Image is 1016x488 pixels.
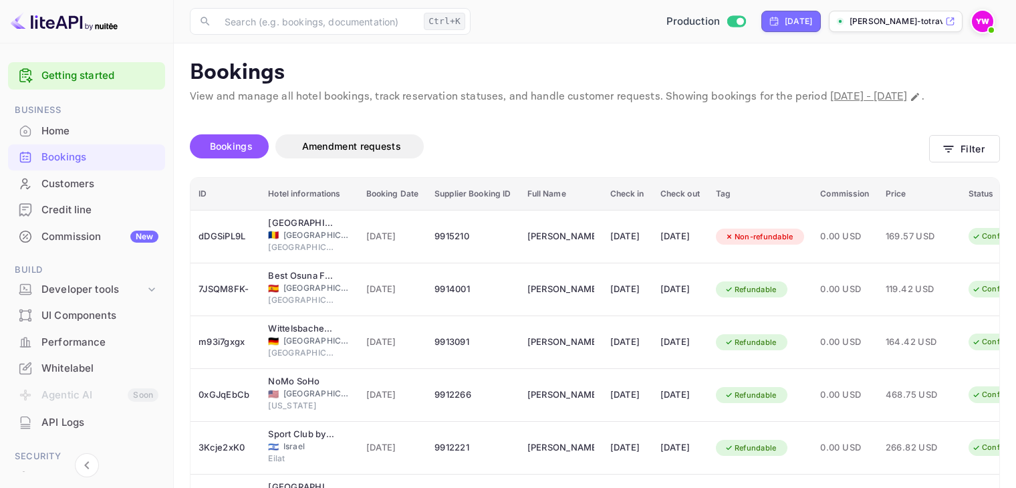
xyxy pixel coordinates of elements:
span: Romania [268,231,279,239]
div: Whitelabel [41,361,158,376]
div: Team management [41,469,158,485]
th: Supplier Booking ID [426,178,519,211]
a: Whitelabel [8,356,165,380]
a: API Logs [8,410,165,435]
th: Hotel informations [260,178,358,211]
span: 0.00 USD [820,229,869,244]
div: API Logs [8,410,165,436]
span: [GEOGRAPHIC_DATA] [283,229,350,241]
span: [GEOGRAPHIC_DATA] [268,347,335,359]
div: 0xGJqEbCb [199,384,252,406]
div: 9915210 [434,226,511,247]
div: Refundable [716,281,785,298]
div: Customers [8,171,165,197]
span: Israel [268,443,279,451]
span: [GEOGRAPHIC_DATA] [283,335,350,347]
div: [DATE] [660,279,700,300]
div: Home [41,124,158,139]
a: Getting started [41,68,158,84]
div: account-settings tabs [190,134,929,158]
div: MOTI LEVY [527,437,594,459]
div: Non-refundable [716,229,802,245]
span: [DATE] [366,229,419,244]
span: [GEOGRAPHIC_DATA] [283,388,350,400]
span: Bookings [210,140,253,152]
div: [DATE] [660,437,700,459]
div: [DATE] [785,15,812,27]
th: Commission [812,178,877,211]
span: Security [8,449,165,464]
th: Tag [708,178,813,211]
p: [PERSON_NAME]-totravel... [850,15,942,27]
span: [DATE] [366,388,419,402]
div: BENJAMIN BUENO [527,226,594,247]
div: Switch to Sandbox mode [661,14,751,29]
div: ALMOG KABIR [527,384,594,406]
div: New [130,231,158,243]
th: Booking Date [358,178,427,211]
a: Customers [8,171,165,196]
span: Germany [268,337,279,346]
span: 164.42 USD [886,335,952,350]
span: [GEOGRAPHIC_DATA] [268,294,335,306]
div: [DATE] [610,279,644,300]
div: Home [8,118,165,144]
span: 0.00 USD [820,388,869,402]
th: Check out [652,178,708,211]
img: Yahav Winkler [972,11,993,32]
div: [DATE] [660,226,700,247]
div: LIOR GUTGARTS [527,279,594,300]
button: Filter [929,135,1000,162]
span: Israel [283,441,350,453]
div: Performance [8,330,165,356]
div: Ramada Plaza by Wyndham Bucharest Convention Center [268,217,335,230]
span: Spain [268,284,279,293]
a: Bookings [8,144,165,169]
div: 9912266 [434,384,511,406]
div: Bookings [41,150,158,165]
div: Best Osuna Feria Madrid [268,269,335,283]
div: MINO DAMONI [527,332,594,353]
button: Collapse navigation [75,453,99,477]
div: m93i7gxgx [199,332,252,353]
th: Full Name [519,178,602,211]
span: [GEOGRAPHIC_DATA] [283,282,350,294]
div: Developer tools [41,282,145,297]
span: 0.00 USD [820,282,869,297]
div: 9914001 [434,279,511,300]
div: [DATE] [610,384,644,406]
span: [DATE] [366,335,419,350]
span: [DATE] - [DATE] [830,90,907,104]
div: Ctrl+K [424,13,465,30]
span: 119.42 USD [886,282,952,297]
div: 3Kcje2xK0 [199,437,252,459]
div: [DATE] [660,384,700,406]
div: Whitelabel [8,356,165,382]
span: 0.00 USD [820,335,869,350]
p: Bookings [190,59,1000,86]
span: 468.75 USD [886,388,952,402]
div: CommissionNew [8,224,165,250]
span: Eilat [268,453,335,465]
span: [US_STATE] [268,400,335,412]
a: Home [8,118,165,143]
input: Search (e.g. bookings, documentation) [217,8,418,35]
div: NoMo SoHo [268,375,335,388]
a: CommissionNew [8,224,165,249]
th: ID [190,178,260,211]
p: View and manage all hotel bookings, track reservation statuses, and handle customer requests. Sho... [190,89,1000,105]
div: Developer tools [8,278,165,301]
span: 169.57 USD [886,229,952,244]
th: Check in [602,178,652,211]
div: UI Components [8,303,165,329]
a: Performance [8,330,165,354]
div: 9912221 [434,437,511,459]
span: 0.00 USD [820,441,869,455]
div: Refundable [716,334,785,351]
div: Refundable [716,387,785,404]
div: [DATE] [610,437,644,459]
div: [DATE] [610,332,644,353]
div: [DATE] [660,332,700,353]
span: Business [8,103,165,118]
div: [DATE] [610,226,644,247]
